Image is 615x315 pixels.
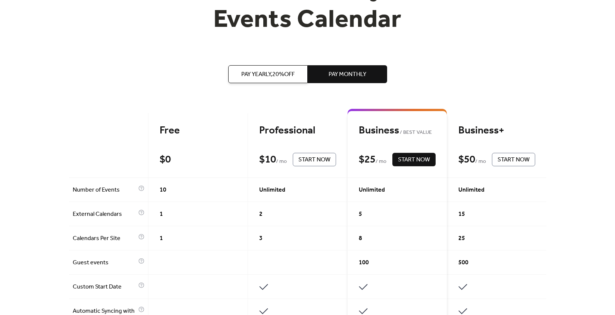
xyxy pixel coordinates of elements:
span: 2 [259,210,263,219]
span: / mo [376,157,386,166]
span: 100 [359,258,369,267]
span: Calendars Per Site [73,234,137,243]
div: $ 25 [359,153,376,166]
div: Professional [259,124,336,137]
span: Start Now [498,155,530,164]
div: Business+ [458,124,535,137]
span: 25 [458,234,465,243]
div: $ 0 [160,153,171,166]
span: Number of Events [73,186,137,195]
div: Business [359,124,436,137]
span: 10 [160,186,166,195]
span: Start Now [298,155,330,164]
button: Pay Monthly [308,65,387,83]
div: Free [160,124,236,137]
span: 5 [359,210,362,219]
span: Custom Start Date [73,283,137,292]
span: 8 [359,234,362,243]
button: Start Now [492,153,535,166]
button: Pay Yearly,20%off [228,65,308,83]
span: 3 [259,234,263,243]
span: 500 [458,258,468,267]
span: Guest events [73,258,137,267]
span: / mo [475,157,486,166]
span: Unlimited [259,186,285,195]
span: Pay Yearly, 20% off [241,70,295,79]
span: BEST VALUE [399,128,432,137]
span: 15 [458,210,465,219]
span: 1 [160,210,163,219]
span: / mo [276,157,287,166]
span: Pay Monthly [329,70,366,79]
span: Start Now [398,155,430,164]
span: External Calendars [73,210,137,219]
span: Unlimited [458,186,484,195]
button: Start Now [392,153,436,166]
button: Start Now [293,153,336,166]
span: Unlimited [359,186,385,195]
div: $ 50 [458,153,475,166]
span: 1 [160,234,163,243]
div: $ 10 [259,153,276,166]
